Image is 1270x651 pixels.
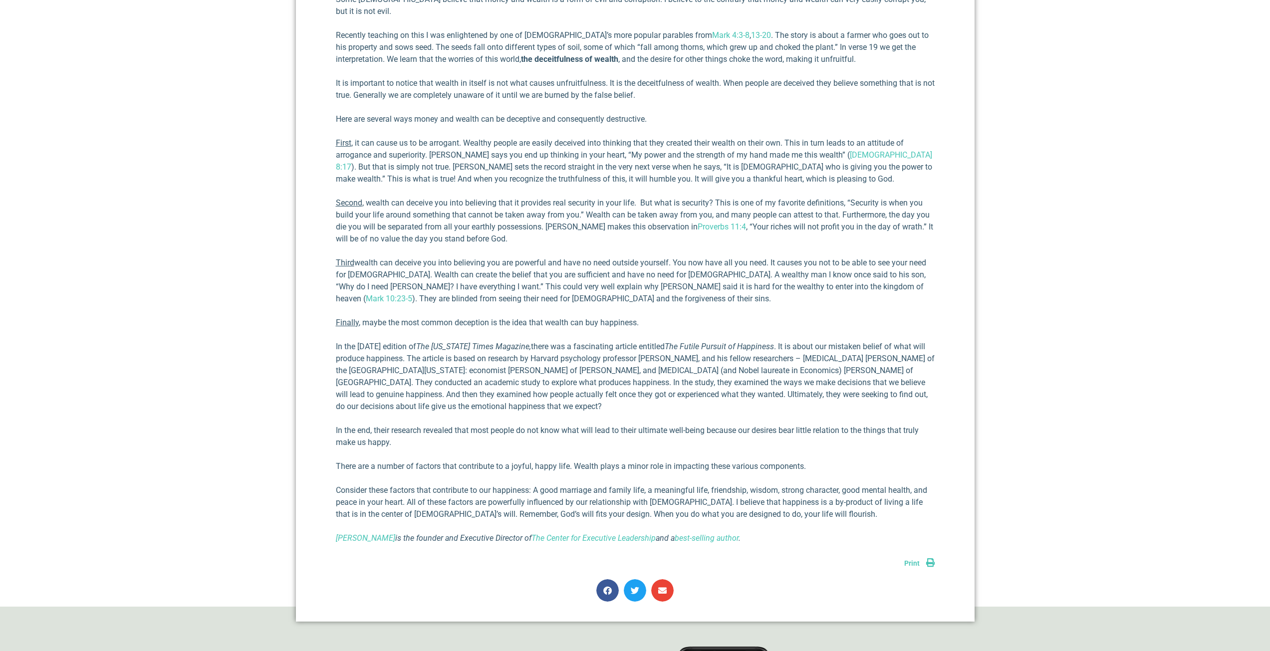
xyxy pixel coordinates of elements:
p: Here are several ways money and wealth can be deceptive and consequently destructive. [336,113,935,125]
p: Consider these factors that contribute to our happiness: A good marriage and family life, a meani... [336,484,935,520]
span: Finally [336,318,359,327]
p: It is important to notice that wealth in itself is not what causes unfruitfulness. It is the dece... [336,77,935,101]
p: , maybe the most common deception is the idea that wealth can buy happiness. [336,317,935,329]
span: First [336,138,351,148]
a: Proverbs 11:4 [698,222,746,231]
a: 13-20 [751,30,771,40]
a: Print [904,559,935,567]
a: Mark 10:23-5 [366,294,412,303]
p: Recently teaching on this I was enlightened by one of [DEMOGRAPHIC_DATA]’s more popular parables ... [336,29,935,65]
div: Share on facebook [596,579,619,602]
div: Share on email [651,579,674,602]
a: Mark 4:3-8 [712,30,750,40]
a: The Futile Pursuit of Happiness [665,342,774,351]
p: There are a number of factors that contribute to a joyful, happy life. Wealth plays a minor role ... [336,460,935,472]
p: In the [DATE] edition of there was a fascinating article entitled . It is about our mistaken beli... [336,341,935,413]
span: Second [336,198,362,208]
div: Share on twitter [624,579,646,602]
p: , wealth can deceive you into believing that it provides real security in your life. But what is ... [336,197,935,245]
strong: the deceitfulness of wealth [521,54,618,64]
span: Third [336,258,354,267]
p: , it can cause us to be arrogant. Wealthy people are easily deceived into thinking that they crea... [336,137,935,185]
em: The [US_STATE] Times Magazine, [416,342,531,351]
p: wealth can deceive you into believing you are powerful and have no need outside yourself. You now... [336,257,935,305]
em: is the founder and Executive Director of and a . [336,533,741,543]
a: [PERSON_NAME] [336,533,395,543]
p: In the end, their research revealed that most people do not know what will lead to their ultimate... [336,425,935,448]
a: best-selling author [675,533,739,543]
a: The Center for Executive Leadership [531,533,656,543]
span: Print [904,559,920,567]
a: [DEMOGRAPHIC_DATA] 8:17 [336,150,932,172]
